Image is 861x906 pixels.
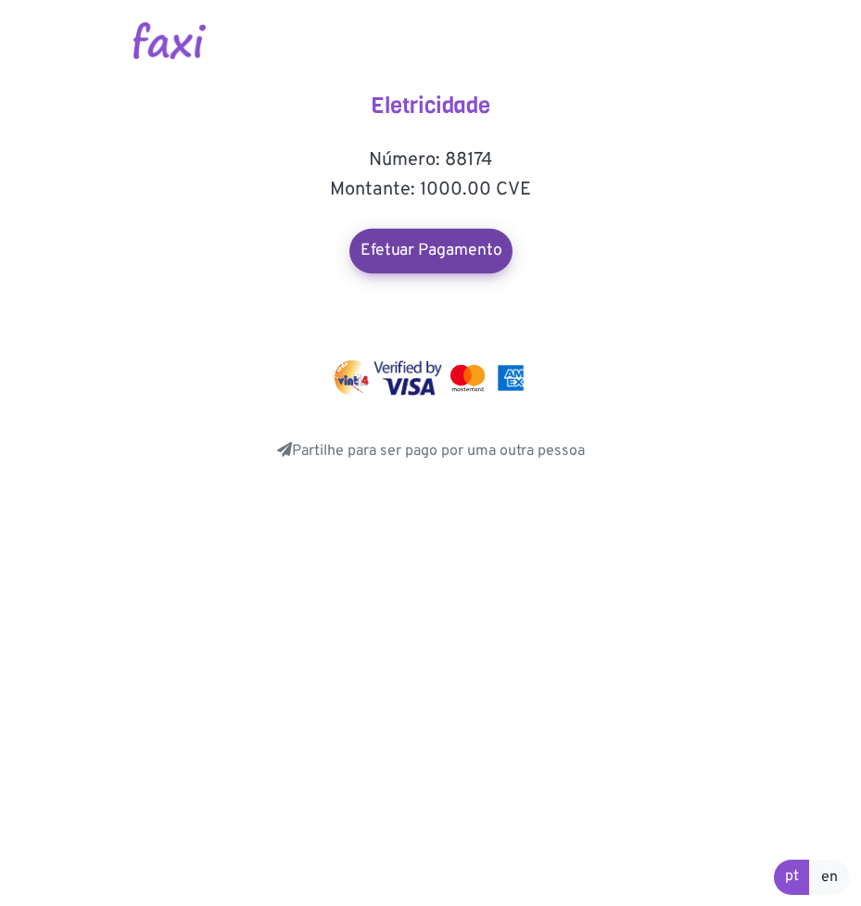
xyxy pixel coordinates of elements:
a: Efetuar Pagamento [349,229,513,273]
h5: Montante: 1000.00 CVE [246,179,616,201]
a: en [809,860,850,895]
a: pt [774,860,810,895]
h5: Número: 88174 [246,149,616,171]
img: mastercard [493,360,528,396]
h4: Eletricidade [246,93,616,120]
img: mastercard [446,360,488,396]
img: visa [374,360,443,396]
img: vinti4 [333,360,370,396]
a: Partilhe para ser pago por uma outra pessoa [277,442,585,460]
